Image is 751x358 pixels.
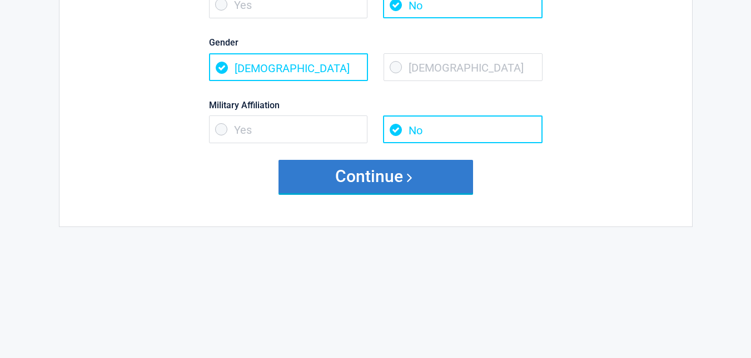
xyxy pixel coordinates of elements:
[278,160,473,193] button: Continue
[384,53,543,81] span: [DEMOGRAPHIC_DATA]
[209,53,368,81] span: [DEMOGRAPHIC_DATA]
[209,115,368,143] span: Yes
[209,35,543,50] label: Gender
[383,115,542,143] span: No
[209,98,543,113] label: Military Affiliation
